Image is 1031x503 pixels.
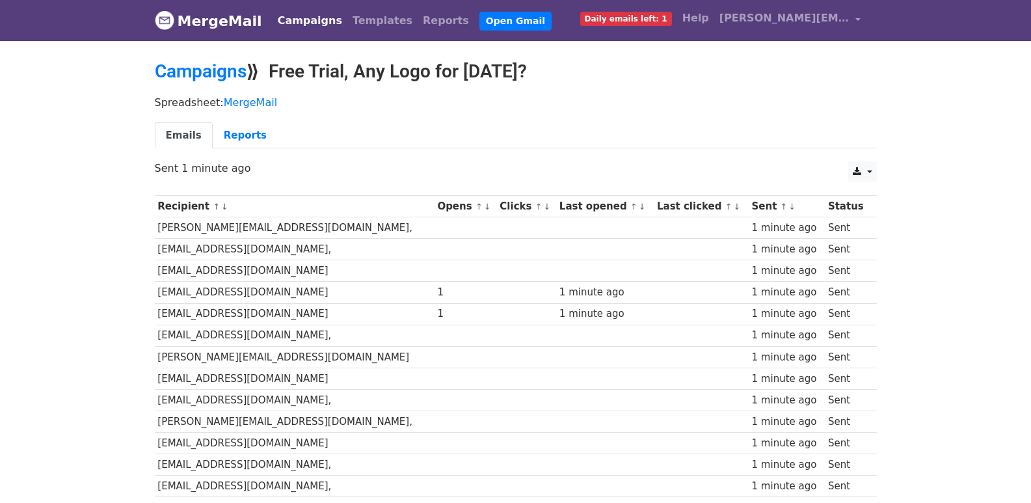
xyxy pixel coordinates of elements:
[437,306,493,321] div: 1
[556,196,654,217] th: Last opened
[781,202,788,211] a: ↑
[155,10,174,30] img: MergeMail logo
[155,7,262,34] a: MergeMail
[155,346,435,368] td: [PERSON_NAME][EMAIL_ADDRESS][DOMAIN_NAME]
[788,202,796,211] a: ↓
[825,433,870,454] td: Sent
[714,5,866,36] a: [PERSON_NAME][EMAIL_ADDRESS][DOMAIN_NAME]
[752,457,822,472] div: 1 minute ago
[825,389,870,411] td: Sent
[825,411,870,433] td: Sent
[825,325,870,346] td: Sent
[825,454,870,476] td: Sent
[559,306,651,321] div: 1 minute ago
[213,122,278,149] a: Reports
[155,303,435,325] td: [EMAIL_ADDRESS][DOMAIN_NAME]
[418,8,474,34] a: Reports
[677,5,714,31] a: Help
[825,282,870,303] td: Sent
[749,196,825,217] th: Sent
[825,260,870,282] td: Sent
[825,196,870,217] th: Status
[155,239,435,260] td: [EMAIL_ADDRESS][DOMAIN_NAME],
[155,411,435,433] td: [PERSON_NAME][EMAIL_ADDRESS][DOMAIN_NAME],
[825,368,870,389] td: Sent
[273,8,347,34] a: Campaigns
[630,202,637,211] a: ↑
[155,368,435,389] td: [EMAIL_ADDRESS][DOMAIN_NAME]
[224,96,277,109] a: MergeMail
[155,433,435,454] td: [EMAIL_ADDRESS][DOMAIN_NAME]
[719,10,850,26] span: [PERSON_NAME][EMAIL_ADDRESS][DOMAIN_NAME]
[752,264,822,279] div: 1 minute ago
[825,303,870,325] td: Sent
[752,221,822,236] div: 1 minute ago
[752,350,822,365] div: 1 minute ago
[752,393,822,408] div: 1 minute ago
[575,5,677,31] a: Daily emails left: 1
[155,61,247,82] a: Campaigns
[155,217,435,239] td: [PERSON_NAME][EMAIL_ADDRESS][DOMAIN_NAME],
[725,202,732,211] a: ↑
[497,196,556,217] th: Clicks
[825,476,870,497] td: Sent
[752,328,822,343] div: 1 minute ago
[155,476,435,497] td: [EMAIL_ADDRESS][DOMAIN_NAME],
[437,285,493,300] div: 1
[155,161,877,175] p: Sent 1 minute ago
[580,12,672,26] span: Daily emails left: 1
[155,389,435,411] td: [EMAIL_ADDRESS][DOMAIN_NAME],
[155,61,877,83] h2: ⟫ Free Trial, Any Logo for [DATE]?
[752,372,822,387] div: 1 minute ago
[825,217,870,239] td: Sent
[155,96,877,109] p: Spreadsheet:
[543,202,550,211] a: ↓
[535,202,542,211] a: ↑
[639,202,646,211] a: ↓
[559,285,651,300] div: 1 minute ago
[479,12,552,31] a: Open Gmail
[155,325,435,346] td: [EMAIL_ADDRESS][DOMAIN_NAME],
[752,479,822,494] div: 1 minute ago
[475,202,483,211] a: ↑
[752,285,822,300] div: 1 minute ago
[752,242,822,257] div: 1 minute ago
[752,415,822,429] div: 1 minute ago
[221,202,228,211] a: ↓
[213,202,220,211] a: ↑
[752,436,822,451] div: 1 minute ago
[435,196,497,217] th: Opens
[155,282,435,303] td: [EMAIL_ADDRESS][DOMAIN_NAME]
[654,196,749,217] th: Last clicked
[155,122,213,149] a: Emails
[155,454,435,476] td: [EMAIL_ADDRESS][DOMAIN_NAME],
[155,196,435,217] th: Recipient
[484,202,491,211] a: ↓
[155,260,435,282] td: [EMAIL_ADDRESS][DOMAIN_NAME]
[347,8,418,34] a: Templates
[825,346,870,368] td: Sent
[734,202,741,211] a: ↓
[752,306,822,321] div: 1 minute ago
[825,239,870,260] td: Sent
